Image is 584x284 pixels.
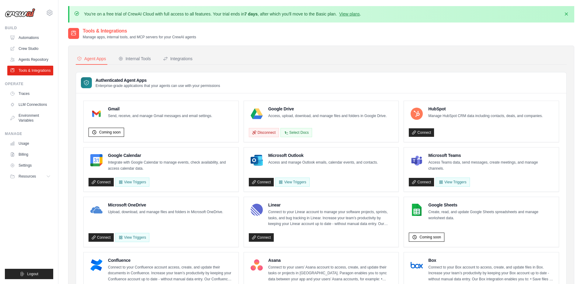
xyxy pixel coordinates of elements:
a: Usage [7,139,53,148]
h3: Authenticated Agent Apps [96,77,220,83]
a: Connect [89,233,114,242]
h4: HubSpot [428,106,543,112]
span: Resources [19,174,36,179]
h4: Microsoft Teams [428,152,554,158]
button: View Triggers [115,178,149,187]
h2: Tools & Integrations [83,27,196,35]
div: Internal Tools [118,56,151,62]
a: Traces [7,89,53,99]
img: Logo [5,8,35,17]
h4: Gmail [108,106,212,112]
a: Billing [7,150,53,159]
p: You're on a free trial of CrewAI Cloud with full access to all features. Your trial ends in , aft... [84,11,361,17]
p: Enterprise-grade applications that your agents can use with your permissions [96,83,220,88]
p: Access and manage Outlook emails, calendar events, and contacts. [268,160,378,166]
span: Coming soon [99,130,121,135]
a: Tools & Integrations [7,66,53,75]
h4: Google Drive [268,106,387,112]
img: HubSpot Logo [411,108,423,120]
span: Coming soon [419,235,441,240]
: View Triggers [275,178,309,187]
h4: Microsoft OneDrive [108,202,223,208]
img: Gmail Logo [90,108,103,120]
button: Resources [7,171,53,181]
button: Select Docs [280,128,312,137]
p: Connect to your Linear account to manage your software projects, sprints, tasks, and bug tracking... [268,209,394,227]
a: Agents Repository [7,55,53,64]
img: Google Sheets Logo [411,204,423,216]
div: Manage [5,131,53,136]
a: Connect [409,178,434,186]
p: Create, read, and update Google Sheets spreadsheets and manage worksheet data. [428,209,554,221]
p: Upload, download, and manage files and folders in Microsoft OneDrive. [108,209,223,215]
button: Integrations [162,53,194,65]
a: Connect [89,178,114,186]
img: Confluence Logo [90,259,103,271]
button: Internal Tools [117,53,152,65]
a: Connect [249,178,274,186]
a: Connect [249,233,274,242]
h4: Google Sheets [428,202,554,208]
p: Connect to your users’ Asana account to access, create, and update their tasks or projects in [GE... [268,265,394,282]
a: Settings [7,161,53,170]
button: Logout [5,269,53,279]
a: LLM Connections [7,100,53,109]
a: View plans [339,12,360,16]
span: Logout [27,272,38,276]
h4: Google Calendar [108,152,234,158]
img: Google Calendar Logo [90,154,103,166]
div: Integrations [163,56,193,62]
p: Access, upload, download, and manage files and folders in Google Drive. [268,113,387,119]
img: Linear Logo [251,204,263,216]
p: Access Teams data, send messages, create meetings, and manage channels. [428,160,554,171]
h4: Box [428,257,554,263]
img: Microsoft Teams Logo [411,154,423,166]
button: Disconnect [249,128,279,137]
p: Connect to your Box account to access, create, and update files in Box. Increase your team’s prod... [428,265,554,282]
img: Microsoft OneDrive Logo [90,204,103,216]
div: Agent Apps [77,56,106,62]
p: Connect to your Confluence account access, create, and update their documents in Confluence. Incr... [108,265,234,282]
img: Asana Logo [251,259,263,271]
img: Microsoft Outlook Logo [251,154,263,166]
div: Operate [5,81,53,86]
a: Connect [409,128,434,137]
img: Google Drive Logo [251,108,263,120]
p: Integrate with Google Calendar to manage events, check availability, and access calendar data. [108,160,234,171]
h4: Microsoft Outlook [268,152,378,158]
a: Automations [7,33,53,43]
p: Manage HubSpot CRM data including contacts, deals, and companies. [428,113,543,119]
p: Send, receive, and manage Gmail messages and email settings. [108,113,212,119]
a: Crew Studio [7,44,53,54]
img: Box Logo [411,259,423,271]
a: Environment Variables [7,111,53,125]
h4: Asana [268,257,394,263]
: View Triggers [115,233,149,242]
h4: Linear [268,202,394,208]
div: Build [5,26,53,30]
p: Manage apps, internal tools, and MCP servers for your CrewAI agents [83,35,196,40]
button: Agent Apps [76,53,107,65]
h4: Confluence [108,257,234,263]
: View Triggers [436,178,470,187]
strong: 7 days [244,12,258,16]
